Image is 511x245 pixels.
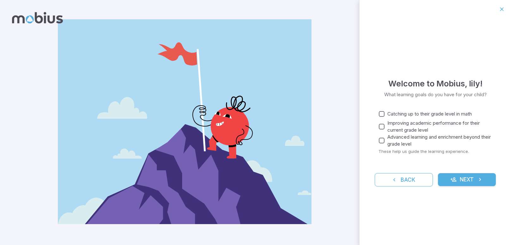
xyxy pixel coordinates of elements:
[379,148,496,154] p: These help us guide the learning experience.
[384,91,487,98] p: What learning goals do you have for your child?
[387,110,472,117] span: Catching up to their grade level in math
[387,120,491,134] span: Improving academic performance for their current grade level
[375,173,433,186] button: Back
[387,134,491,148] span: Advanced learning and enrichment beyond their grade level
[58,19,311,224] img: parent_2-illustration
[438,173,496,186] button: Next
[388,77,483,90] h4: Welcome to Mobius , lily !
